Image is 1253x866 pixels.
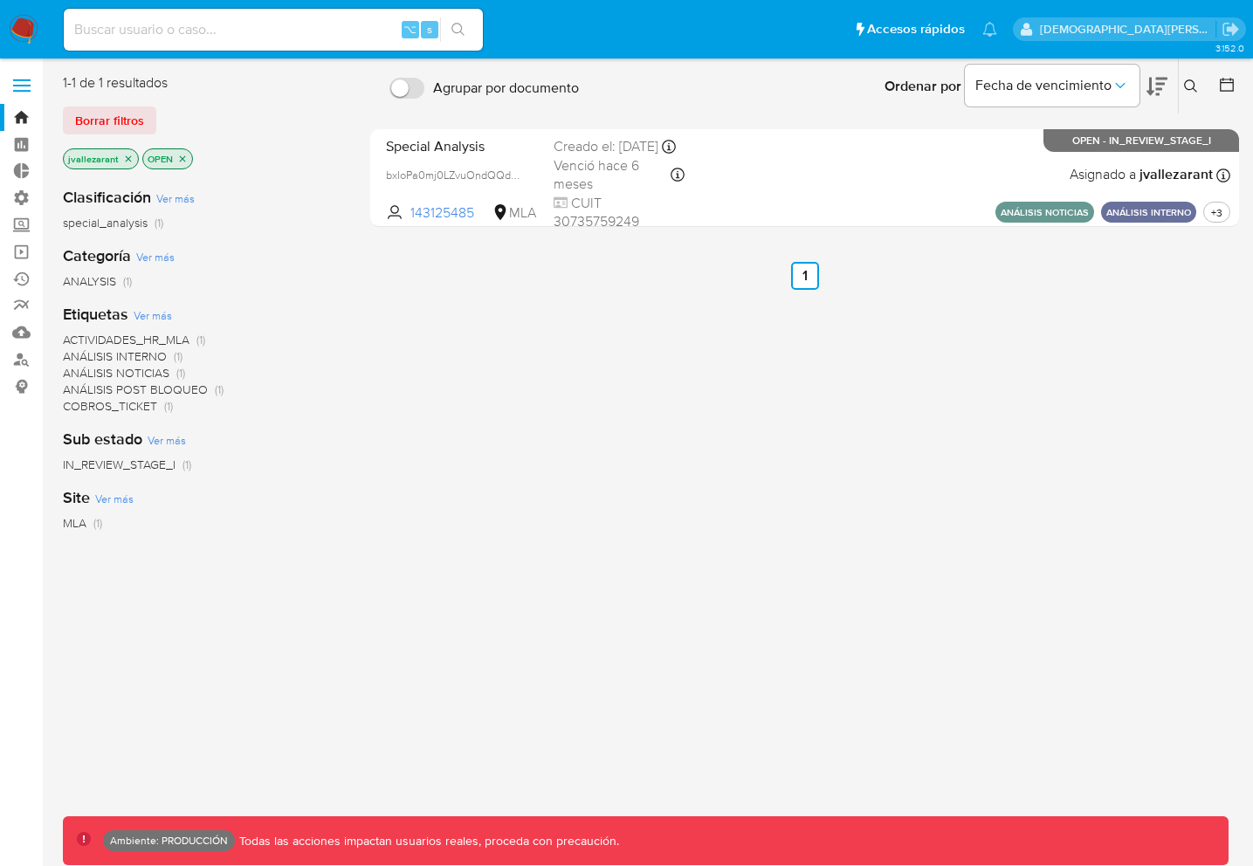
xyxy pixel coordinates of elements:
a: Notificaciones [982,22,997,37]
span: Accesos rápidos [867,20,965,38]
p: jesus.vallezarante@mercadolibre.com.co [1040,21,1216,38]
p: Ambiente: PRODUCCIÓN [110,837,228,844]
span: ⌥ [403,21,417,38]
span: s [427,21,432,38]
p: Todas las acciones impactan usuarios reales, proceda con precaución. [235,833,619,849]
input: Buscar usuario o caso... [64,18,483,41]
a: Salir [1222,20,1240,38]
button: search-icon [440,17,476,42]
